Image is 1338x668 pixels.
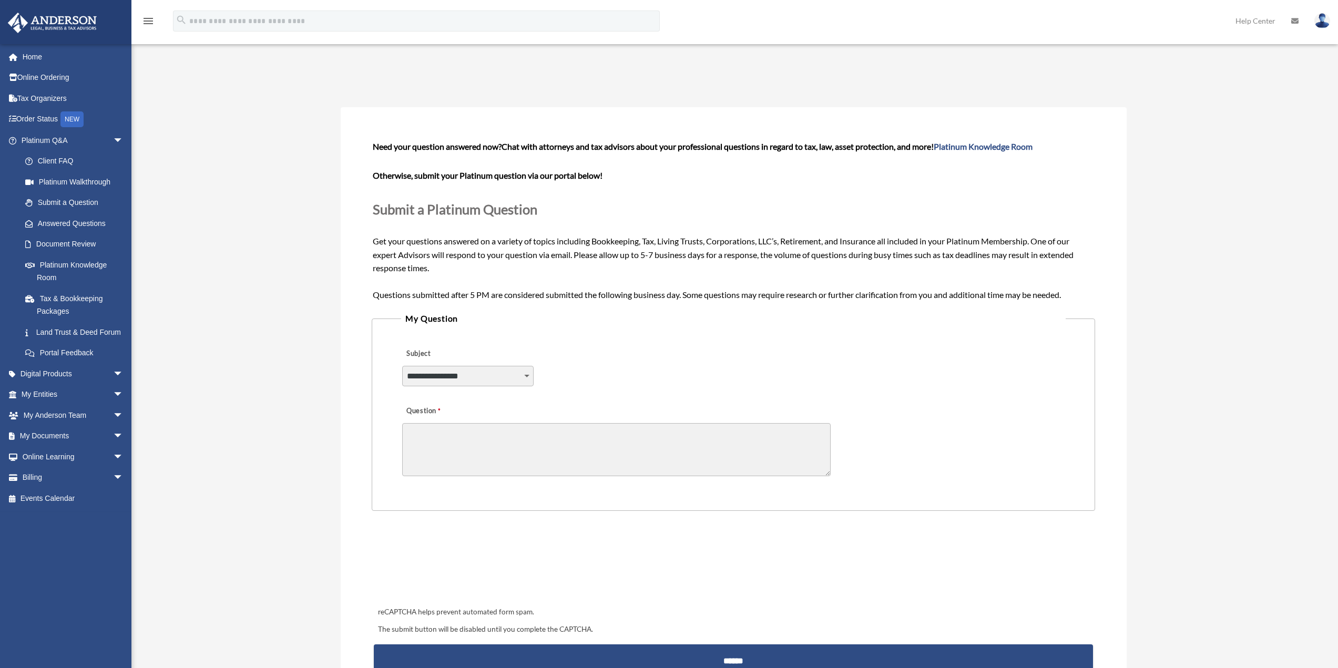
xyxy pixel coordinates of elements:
[7,109,139,130] a: Order StatusNEW
[113,405,134,426] span: arrow_drop_down
[15,322,139,343] a: Land Trust & Deed Forum
[15,343,139,364] a: Portal Feedback
[7,405,139,426] a: My Anderson Teamarrow_drop_down
[113,363,134,385] span: arrow_drop_down
[502,141,1033,151] span: Chat with attorneys and tax advisors about your professional questions in regard to tax, law, ass...
[374,623,1092,636] div: The submit button will be disabled until you complete the CAPTCHA.
[113,130,134,151] span: arrow_drop_down
[60,111,84,127] div: NEW
[15,234,139,255] a: Document Review
[373,170,602,180] b: Otherwise, submit your Platinum question via our portal below!
[373,141,1094,300] span: Get your questions answered on a variety of topics including Bookkeeping, Tax, Living Trusts, Cor...
[375,543,535,584] iframe: reCAPTCHA
[1314,13,1330,28] img: User Pic
[402,346,502,361] label: Subject
[7,363,139,384] a: Digital Productsarrow_drop_down
[176,14,187,26] i: search
[15,288,139,322] a: Tax & Bookkeeping Packages
[15,254,139,288] a: Platinum Knowledge Room
[113,384,134,406] span: arrow_drop_down
[7,130,139,151] a: Platinum Q&Aarrow_drop_down
[7,488,139,509] a: Events Calendar
[15,213,139,234] a: Answered Questions
[5,13,100,33] img: Anderson Advisors Platinum Portal
[7,384,139,405] a: My Entitiesarrow_drop_down
[7,467,139,488] a: Billingarrow_drop_down
[934,141,1033,151] a: Platinum Knowledge Room
[15,151,139,172] a: Client FAQ
[7,46,139,67] a: Home
[7,88,139,109] a: Tax Organizers
[373,141,502,151] span: Need your question answered now?
[374,606,1092,619] div: reCAPTCHA helps prevent automated form spam.
[15,192,134,213] a: Submit a Question
[142,15,155,27] i: menu
[401,311,1065,326] legend: My Question
[113,426,134,447] span: arrow_drop_down
[7,67,139,88] a: Online Ordering
[142,18,155,27] a: menu
[7,446,139,467] a: Online Learningarrow_drop_down
[15,171,139,192] a: Platinum Walkthrough
[7,426,139,447] a: My Documentsarrow_drop_down
[373,201,537,217] span: Submit a Platinum Question
[402,404,484,418] label: Question
[113,446,134,468] span: arrow_drop_down
[113,467,134,489] span: arrow_drop_down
